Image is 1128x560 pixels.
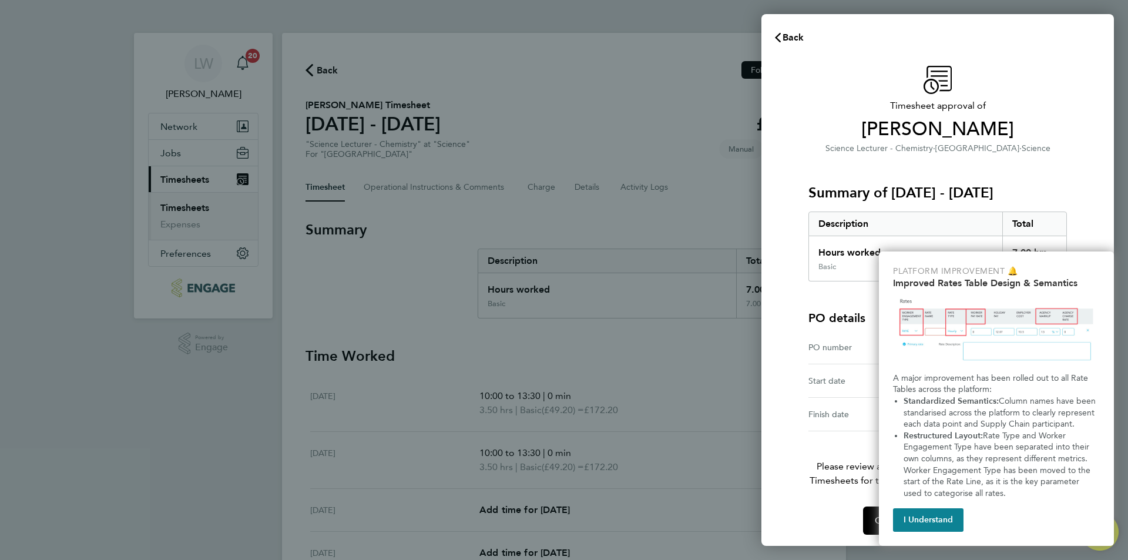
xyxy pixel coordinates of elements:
[808,340,938,354] div: PO number
[808,118,1067,141] span: [PERSON_NAME]
[1002,236,1067,262] div: 7.00 hrs
[893,293,1100,368] img: Updated Rates Table Design & Semantics
[893,508,963,532] button: I Understand
[893,373,1100,395] p: A major improvement has been rolled out to all Rate Tables across the platform:
[904,396,999,406] strong: Standardized Semantics:
[935,143,1019,153] span: [GEOGRAPHIC_DATA]
[1002,212,1067,236] div: Total
[794,431,1081,488] p: Please review all details before approving this timesheet.
[794,474,1081,488] span: Timesheets for this client cannot be approved without a PO.
[825,143,933,153] span: Science Lecturer - Chemistry
[904,396,1098,429] span: Column names have been standarised across the platform to clearly represent each data point and S...
[808,99,1067,113] span: Timesheet approval of
[904,431,983,441] strong: Restructured Layout:
[1022,143,1050,153] span: Science
[809,212,1002,236] div: Description
[893,277,1100,289] h2: Improved Rates Table Design & Semantics
[808,310,865,326] h4: PO details
[875,515,1001,527] span: Confirm Timesheet Approval
[783,32,804,43] span: Back
[879,252,1114,546] div: Improved Rate Table Semantics
[808,374,938,388] div: Start date
[808,212,1067,281] div: Summary of 25 - 31 Aug 2025
[893,266,1100,277] p: Platform Improvement 🔔
[809,236,1002,262] div: Hours worked
[808,407,938,421] div: Finish date
[904,431,1093,498] span: Rate Type and Worker Engagement Type have been separated into their own columns, as they represen...
[1019,143,1022,153] span: ·
[808,183,1067,202] h3: Summary of [DATE] - [DATE]
[933,143,935,153] span: ·
[818,262,836,271] div: Basic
